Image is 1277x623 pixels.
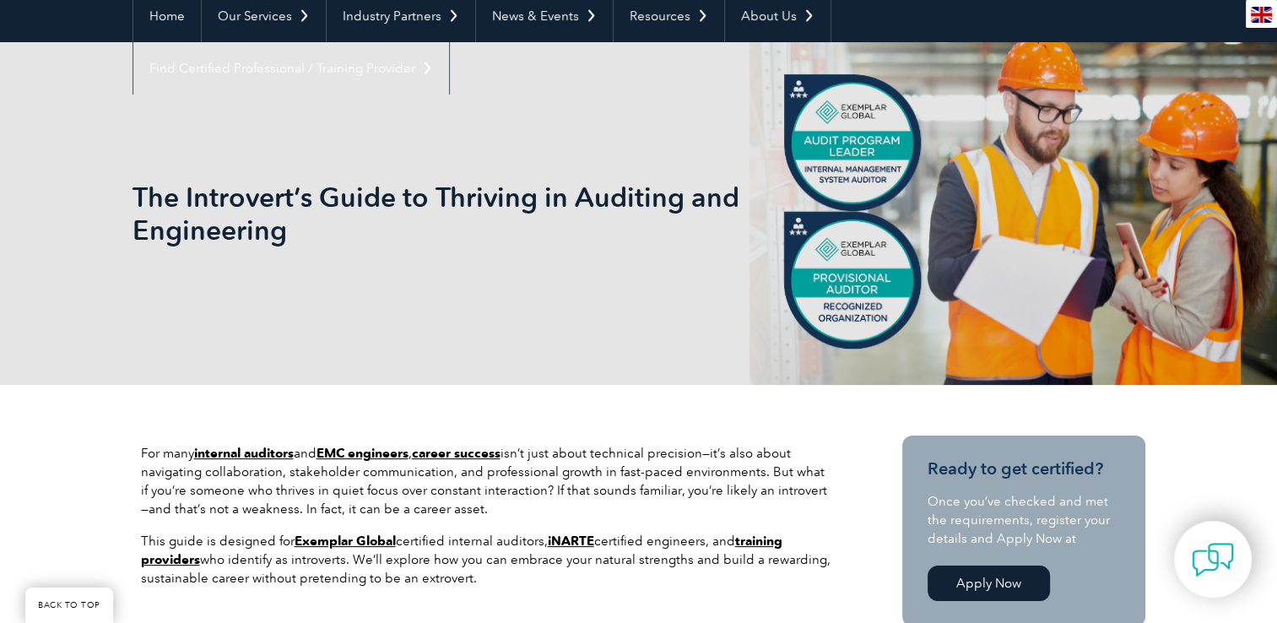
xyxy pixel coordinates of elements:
p: This guide is designed for certified internal auditors, certified engineers, and who identify as ... [141,532,833,588]
img: contact-chat.png [1192,539,1234,581]
a: Exemplar Global [295,534,396,549]
p: Once you’ve checked and met the requirements, register your details and Apply Now at [928,492,1120,548]
p: For many and , isn’t just about technical precision—it’s also about navigating collaboration, sta... [141,444,833,518]
a: BACK TO TOP [25,588,113,623]
a: EMC engineers [317,446,409,461]
a: career success [412,446,501,461]
img: en [1251,7,1272,23]
h3: Ready to get certified? [928,458,1120,479]
a: Find Certified Professional / Training Provider [133,42,449,95]
h1: The Introvert’s Guide to Thriving in Auditing and Engineering [133,181,781,246]
a: internal auditors [194,446,294,461]
a: iNARTE [548,534,594,549]
a: Apply Now [928,566,1050,601]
